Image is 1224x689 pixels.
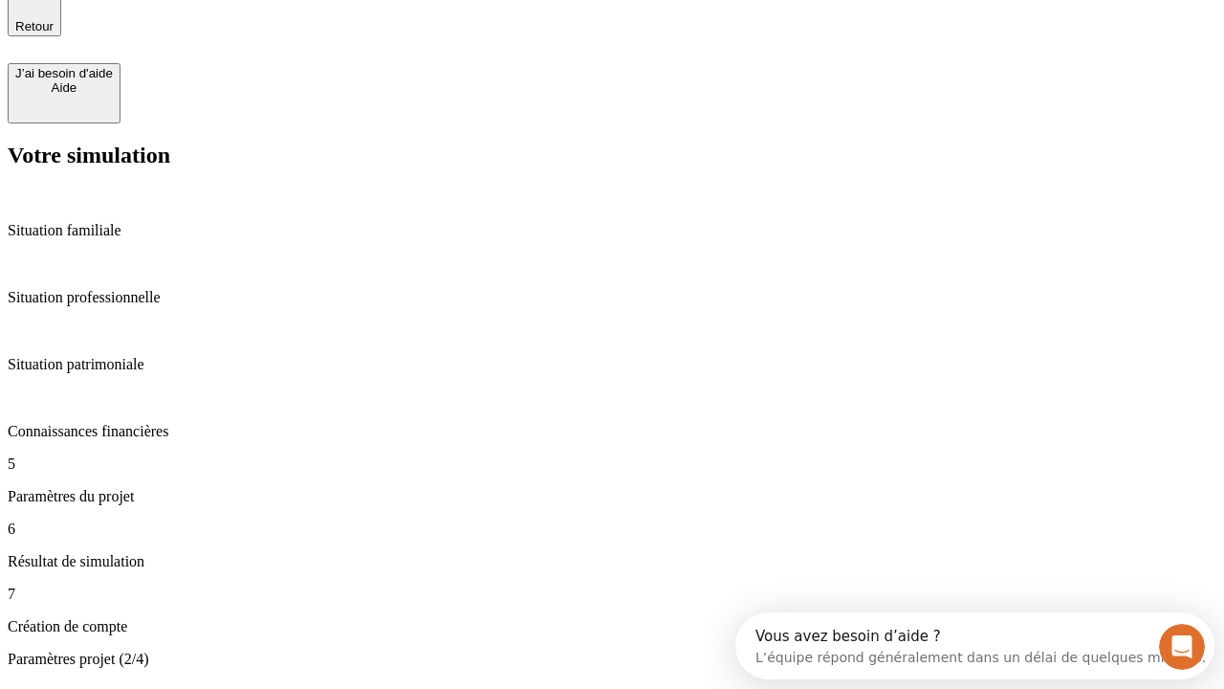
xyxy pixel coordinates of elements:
button: J’ai besoin d'aideAide [8,63,120,123]
p: Situation patrimoniale [8,356,1216,373]
iframe: Intercom live chat [1159,624,1205,670]
p: 5 [8,456,1216,473]
p: Paramètres projet (2/4) [8,651,1216,668]
div: J’ai besoin d'aide [15,66,113,80]
p: 7 [8,586,1216,603]
p: Situation professionnelle [8,289,1216,306]
span: Retour [15,19,54,33]
p: Résultat de simulation [8,553,1216,570]
p: Création de compte [8,618,1216,635]
p: 6 [8,521,1216,538]
div: Vous avez besoin d’aide ? [20,16,470,32]
div: Aide [15,80,113,95]
p: Situation familiale [8,222,1216,239]
p: Paramètres du projet [8,488,1216,505]
p: Connaissances financières [8,423,1216,440]
div: L’équipe répond généralement dans un délai de quelques minutes. [20,32,470,52]
h2: Votre simulation [8,143,1216,168]
div: Ouvrir le Messenger Intercom [8,8,527,60]
iframe: Intercom live chat discovery launcher [735,612,1214,679]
